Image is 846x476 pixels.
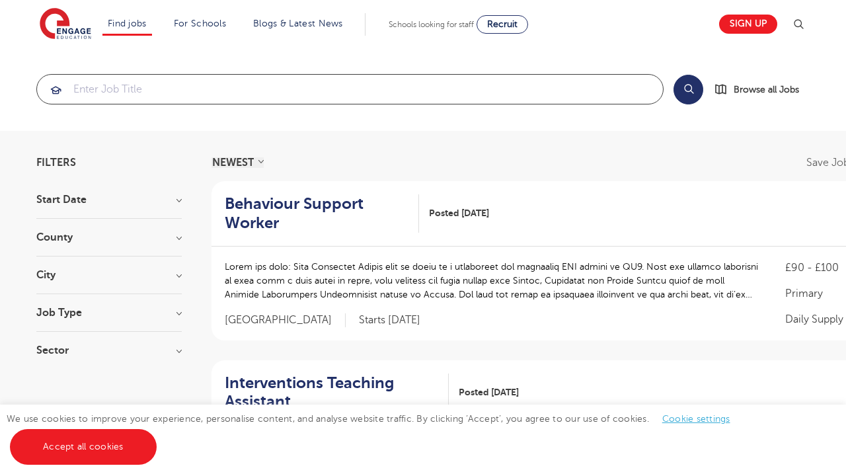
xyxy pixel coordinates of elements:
a: Sign up [719,15,777,34]
h3: Start Date [36,194,182,205]
h3: City [36,270,182,280]
span: Schools looking for staff [389,20,474,29]
a: Behaviour Support Worker [225,194,419,233]
a: Accept all cookies [10,429,157,465]
div: Submit [36,74,664,104]
span: Posted [DATE] [459,385,519,399]
input: Submit [37,75,663,104]
a: Blogs & Latest News [253,19,343,28]
span: Filters [36,157,76,168]
h2: Interventions Teaching Assistant [225,374,438,412]
a: Browse all Jobs [714,82,810,97]
a: For Schools [174,19,226,28]
p: Starts [DATE] [359,313,420,327]
h3: Sector [36,345,182,356]
h3: County [36,232,182,243]
h2: Behaviour Support Worker [225,194,408,233]
button: Search [673,75,703,104]
img: Engage Education [40,8,91,41]
a: Interventions Teaching Assistant [225,374,449,412]
h3: Job Type [36,307,182,318]
span: Browse all Jobs [734,82,799,97]
a: Find jobs [108,19,147,28]
a: Cookie settings [662,414,730,424]
a: Recruit [477,15,528,34]
span: We use cookies to improve your experience, personalise content, and analyse website traffic. By c... [7,414,744,452]
span: Posted [DATE] [429,206,489,220]
p: Lorem ips dolo: Sita Consectet Adipis elit se doeiu te i utlaboreet dol magnaaliq ENI admini ve Q... [225,260,759,301]
span: Recruit [487,19,518,29]
span: [GEOGRAPHIC_DATA] [225,313,346,327]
